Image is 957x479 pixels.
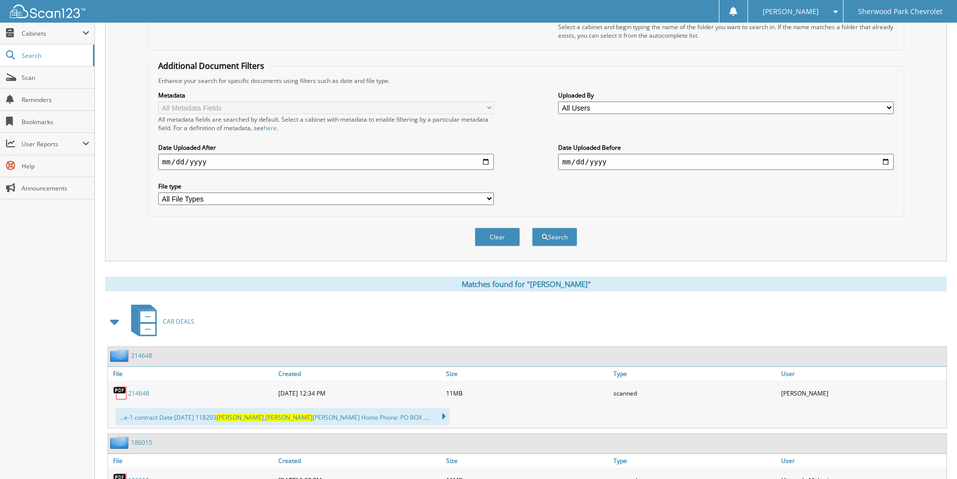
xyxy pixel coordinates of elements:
[22,162,89,170] span: Help
[611,454,779,467] a: Type
[108,454,276,467] a: File
[131,438,152,447] a: 186015
[158,154,494,170] input: start
[611,383,779,403] div: scanned
[22,184,89,193] span: Announcements
[558,143,894,152] label: Date Uploaded Before
[22,140,82,148] span: User Reports
[110,436,131,449] img: folder2.png
[105,276,947,292] div: Matches found for "[PERSON_NAME]"
[276,367,444,380] a: Created
[158,143,494,152] label: Date Uploaded After
[276,454,444,467] a: Created
[532,228,577,246] button: Search
[907,431,957,479] iframe: Chat Widget
[779,454,946,467] a: User
[153,76,899,85] div: Enhance your search for specific documents using filters such as date and file type.
[763,9,819,15] span: [PERSON_NAME]
[444,454,611,467] a: Size
[116,408,450,425] div: ...e-1 contract Date:[DATE] 118293 , [PERSON_NAME] Home Phone: PO BOX ....
[558,154,894,170] input: end
[444,383,611,403] div: 11MB
[276,383,444,403] div: [DATE] 12:34 PM
[558,91,894,100] label: Uploaded By
[158,182,494,190] label: File type
[22,29,82,38] span: Cabinets
[110,349,131,362] img: folder2.png
[10,5,85,18] img: scan123-logo-white.svg
[125,302,194,341] a: CAR DEALS
[217,413,264,422] span: [PERSON_NAME]
[131,351,152,360] a: 214648
[475,228,520,246] button: Clear
[22,95,89,104] span: Reminders
[113,386,128,401] img: PDF.png
[264,124,277,132] a: here
[858,9,942,15] span: Sherwood Park Chevrolet
[128,389,149,398] a: 214648
[163,317,194,326] span: CAR DEALS
[444,367,611,380] a: Size
[22,118,89,126] span: Bookmarks
[558,23,894,40] div: Select a cabinet and begin typing the name of the folder you want to search in. If the name match...
[22,73,89,82] span: Scan
[158,115,494,132] div: All metadata fields are searched by default. Select a cabinet with metadata to enable filtering b...
[22,51,88,60] span: Search
[779,367,946,380] a: User
[108,367,276,380] a: File
[153,60,269,71] legend: Additional Document Filters
[611,367,779,380] a: Type
[158,91,494,100] label: Metadata
[265,413,312,422] span: [PERSON_NAME]
[779,383,946,403] div: [PERSON_NAME]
